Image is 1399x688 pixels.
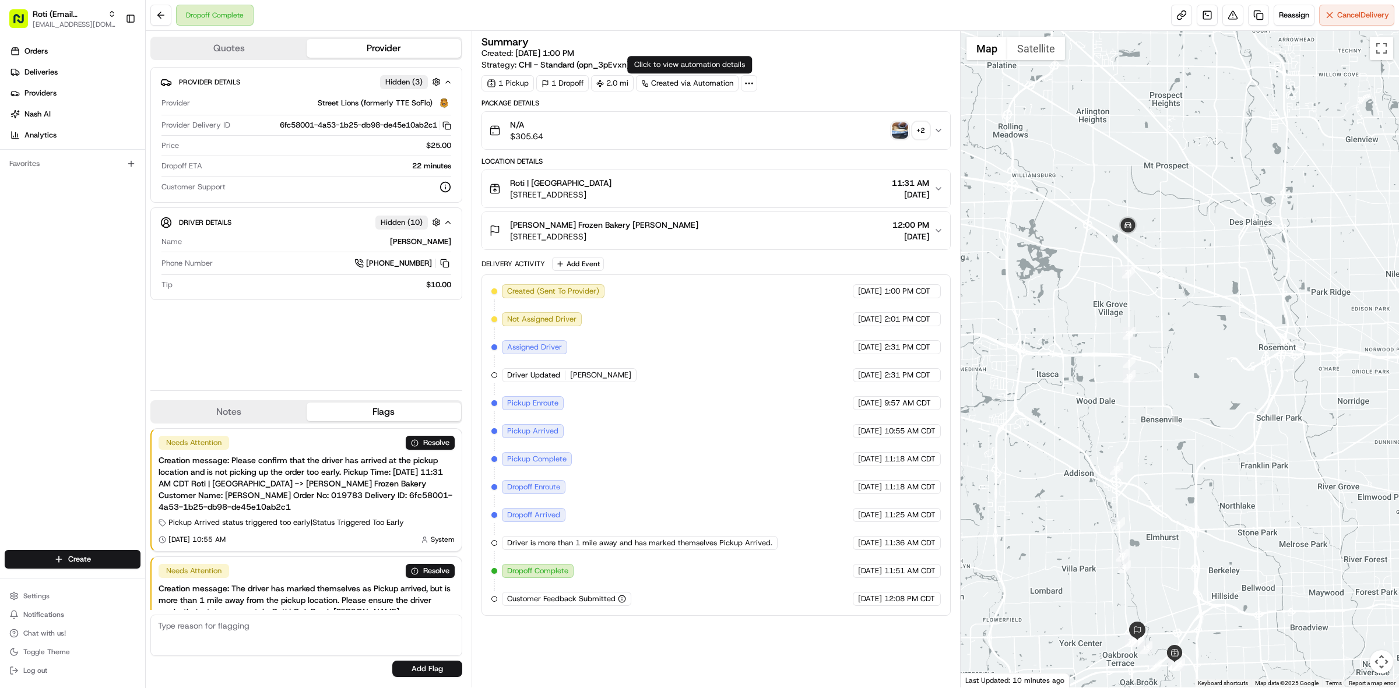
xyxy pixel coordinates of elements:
[591,75,634,91] div: 2.0 mi
[161,161,202,171] span: Dropoff ETA
[510,219,698,231] span: [PERSON_NAME] Frozen Bakery [PERSON_NAME]
[5,42,145,61] a: Orders
[481,157,951,166] div: Location Details
[510,119,543,130] span: N/A
[1172,658,1185,671] div: 12
[884,510,936,520] span: 11:25 AM CDT
[1198,679,1248,687] button: Keyboard shortcuts
[159,436,229,450] div: Needs Attention
[23,629,66,638] span: Chat with us!
[307,403,462,421] button: Flags
[406,564,455,578] button: Resolve
[161,258,213,269] span: Phone Number
[570,370,631,380] span: [PERSON_NAME]
[1116,549,1129,562] div: 17
[1123,355,1136,368] div: 1
[884,454,936,464] span: 11:18 AM CDT
[481,259,545,269] div: Delivery Activity
[161,140,179,151] span: Price
[1255,680,1319,686] span: Map data ©2025 Google
[5,126,145,144] a: Analytics
[858,286,882,297] span: [DATE]
[519,59,630,70] span: CHI - Standard (opn_3pEvxn)
[884,370,930,380] span: 2:31 PM CDT
[33,20,116,29] button: [EMAIL_ADDRESS][DOMAIN_NAME]
[507,538,772,548] span: Driver is more than 1 mile away and has marked themselves Pickup Arrived.
[177,280,451,290] div: $10.00
[160,72,452,91] button: Provider DetailsHidden (3)
[159,583,455,629] div: Creation message: The driver has marked themselves as Pickup arrived, but is more than 1 mile awa...
[858,370,882,380] span: [DATE]
[1122,266,1135,278] div: 21
[961,673,1070,687] div: Last Updated: 10 minutes ago
[1370,37,1393,60] button: Toggle fullscreen view
[858,482,882,492] span: [DATE]
[636,75,739,91] div: Created via Automation
[1112,517,1125,530] div: 2
[964,672,1002,687] img: Google
[481,75,534,91] div: 1 Pickup
[1274,5,1314,26] button: Reassign
[507,454,567,464] span: Pickup Complete
[161,237,182,247] span: Name
[507,342,562,352] span: Assigned Driver
[5,84,145,103] a: Providers
[507,314,577,324] span: Not Assigned Driver
[24,88,57,98] span: Providers
[858,594,882,604] span: [DATE]
[68,554,91,564] span: Create
[5,606,140,623] button: Notifications
[5,644,140,660] button: Toggle Theme
[507,566,568,576] span: Dropoff Complete
[161,182,226,192] span: Customer Support
[5,105,145,124] a: Nash AI
[964,672,1002,687] a: Open this area in Google Maps (opens a new window)
[1168,657,1181,670] div: 11
[507,510,560,520] span: Dropoff Arrived
[207,161,451,171] div: 22 minutes
[892,177,929,189] span: 11:31 AM
[884,566,936,576] span: 11:51 AM CDT
[858,342,882,352] span: [DATE]
[1279,10,1309,20] span: Reassign
[161,280,173,290] span: Tip
[892,122,929,139] button: photo_proof_of_pickup image+2
[160,213,452,232] button: Driver DetailsHidden (10)
[858,538,882,548] span: [DATE]
[5,154,140,173] div: Favorites
[627,56,752,73] div: Click to view automation details
[482,170,950,207] button: Roti | [GEOGRAPHIC_DATA][STREET_ADDRESS]11:31 AM[DATE]
[1007,37,1065,60] button: Show satellite imagery
[510,189,611,200] span: [STREET_ADDRESS]
[507,594,616,604] span: Customer Feedback Submitted
[5,63,145,82] a: Deliveries
[1149,659,1162,672] div: 4
[24,67,58,77] span: Deliveries
[858,398,882,408] span: [DATE]
[24,130,57,140] span: Analytics
[1110,462,1123,475] div: 18
[858,510,882,520] span: [DATE]
[426,140,451,151] span: $25.00
[1337,10,1389,20] span: Cancel Delivery
[23,610,64,619] span: Notifications
[510,231,698,242] span: [STREET_ADDRESS]
[152,403,307,421] button: Notes
[24,109,51,119] span: Nash AI
[966,37,1007,60] button: Show street map
[884,314,930,324] span: 2:01 PM CDT
[152,39,307,58] button: Quotes
[5,662,140,679] button: Log out
[507,482,560,492] span: Dropoff Enroute
[159,454,455,513] div: Creation message: Please confirm that the driver has arrived at the pickup location and is not pi...
[5,550,140,569] button: Create
[884,538,936,548] span: 11:36 AM CDT
[1140,641,1152,654] div: 13
[1326,680,1342,686] a: Terms (opens in new tab)
[481,47,574,59] span: Created:
[24,46,48,57] span: Orders
[1131,634,1144,647] div: 15
[884,398,931,408] span: 9:57 AM CDT
[482,212,950,249] button: [PERSON_NAME] Frozen Bakery [PERSON_NAME][STREET_ADDRESS]12:00 PM[DATE]
[482,112,950,149] button: N/A$305.64photo_proof_of_pickup image+2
